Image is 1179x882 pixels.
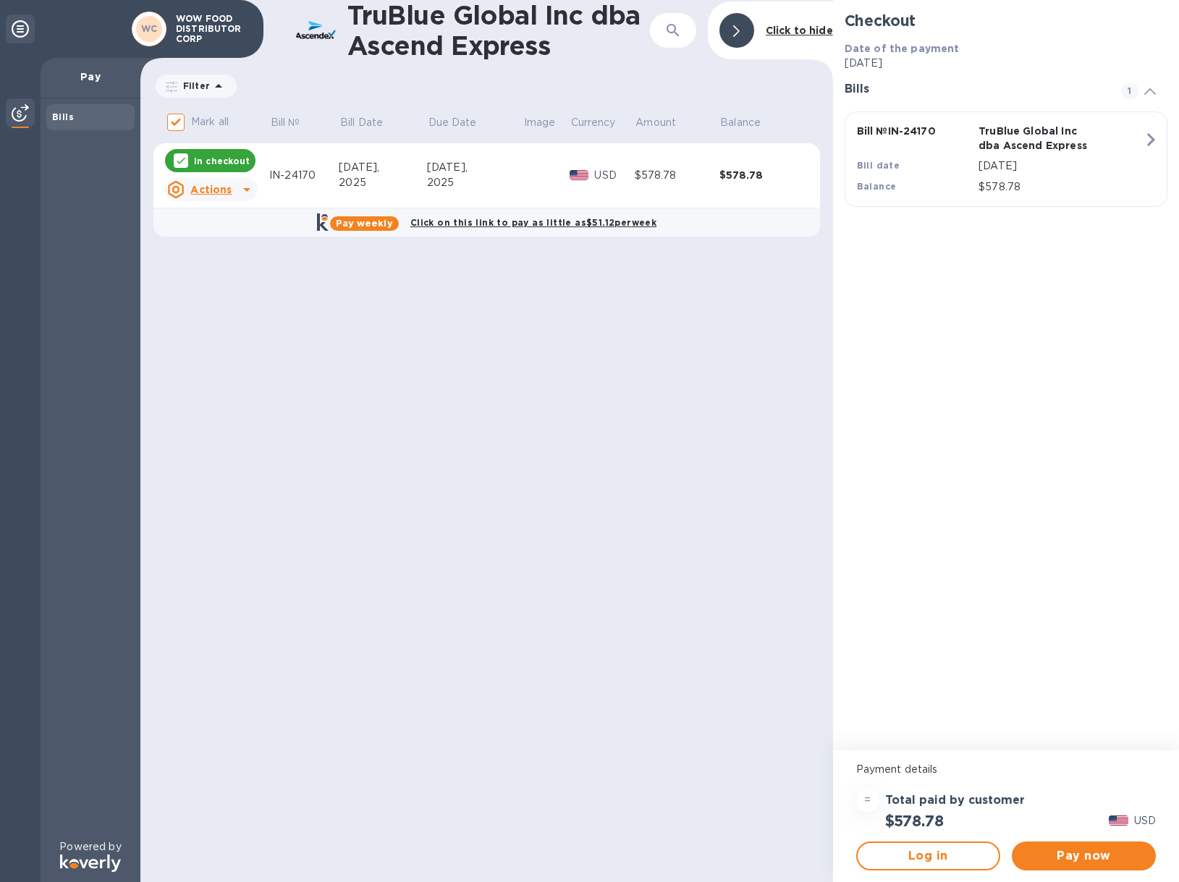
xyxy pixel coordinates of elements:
[885,794,1025,807] h3: Total paid by customer
[885,812,944,830] h2: $578.78
[1012,841,1156,870] button: Pay now
[1023,847,1144,865] span: Pay now
[1134,813,1156,828] p: USD
[191,114,229,130] p: Mark all
[845,111,1167,207] button: Bill №IN-24170TruBlue Global Inc dba Ascend ExpressBill date[DATE]Balance$578.78
[340,115,383,130] p: Bill Date
[1121,82,1138,100] span: 1
[635,115,695,130] span: Amount
[427,160,523,175] div: [DATE],
[979,124,1094,153] p: TruBlue Global Inc dba Ascend Express
[190,184,232,195] u: Actions
[427,175,523,190] div: 2025
[177,80,210,92] p: Filter
[52,111,74,122] b: Bills
[340,115,402,130] span: Bill Date
[60,855,121,872] img: Logo
[52,69,129,84] p: Pay
[857,160,900,171] b: Bill date
[339,175,427,190] div: 2025
[720,115,761,130] p: Balance
[857,124,973,138] p: Bill № IN-24170
[571,115,616,130] p: Currency
[635,115,676,130] p: Amount
[428,115,496,130] span: Due Date
[428,115,477,130] p: Due Date
[856,841,1000,870] button: Log in
[194,155,250,167] p: In checkout
[766,25,833,36] b: Click to hide
[979,158,1144,174] p: [DATE]
[856,762,1156,777] p: Payment details
[869,847,987,865] span: Log in
[720,115,779,130] span: Balance
[719,168,804,182] div: $578.78
[336,218,393,229] b: Pay weekly
[176,14,248,44] p: WOW FOOD DISTRIBUTOR CORP
[845,12,1167,30] h2: Checkout
[271,115,300,130] p: Bill №
[845,43,960,54] b: Date of the payment
[845,82,1104,96] h3: Bills
[856,789,879,812] div: =
[857,181,897,192] b: Balance
[635,168,719,183] div: $578.78
[979,179,1144,195] p: $578.78
[410,217,656,228] b: Click on this link to pay as little as $51.12 per week
[1109,815,1128,826] img: USD
[570,170,589,180] img: USD
[339,160,427,175] div: [DATE],
[141,23,158,34] b: WC
[59,839,121,855] p: Powered by
[271,115,319,130] span: Bill №
[269,168,339,183] div: IN-24170
[524,115,556,130] p: Image
[594,168,634,183] p: USD
[845,56,1167,71] p: [DATE]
